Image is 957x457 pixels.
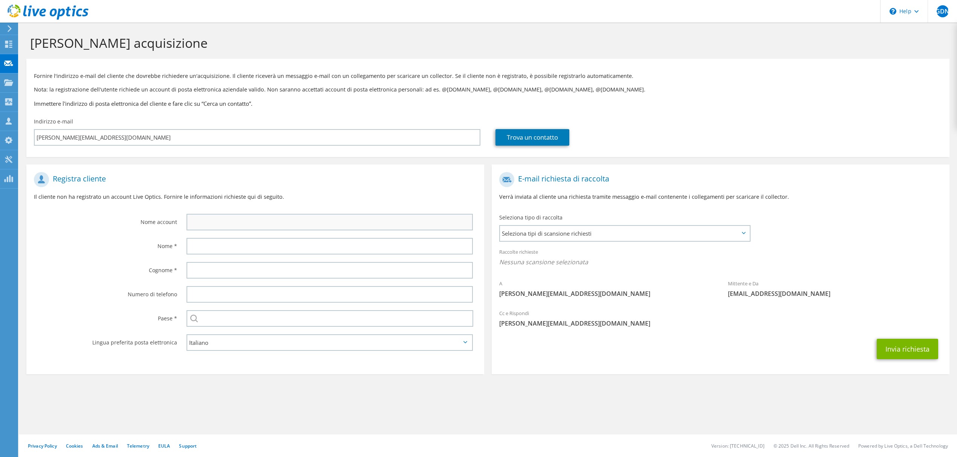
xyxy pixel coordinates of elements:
[500,226,749,241] span: Seleziona tipi di scansione richiesti
[34,172,473,187] h1: Registra cliente
[34,310,177,322] label: Paese *
[774,443,849,449] li: © 2025 Dell Inc. All Rights Reserved
[66,443,83,449] a: Cookies
[34,85,942,94] p: Nota: la registrazione dell'utente richiede un account di posta elettronica aziendale valido. Non...
[34,118,73,125] label: Indirizzo e-mail
[728,289,942,298] span: [EMAIL_ADDRESS][DOMAIN_NAME]
[499,172,938,187] h1: E-mail richiesta di raccolta
[179,443,197,449] a: Support
[858,443,948,449] li: Powered by Live Optics, a Dell Technology
[937,5,949,17] span: GDN
[499,193,942,201] p: Verrà inviata al cliente una richiesta tramite messaggio e-mail contenente i collegamenti per sca...
[158,443,170,449] a: EULA
[499,289,713,298] span: [PERSON_NAME][EMAIL_ADDRESS][DOMAIN_NAME]
[30,35,942,51] h1: [PERSON_NAME] acquisizione
[34,286,177,298] label: Numero di telefono
[34,99,942,108] h3: Immettere l'indirizzo di posta elettronica del cliente e fare clic su “Cerca un contatto”.
[34,193,477,201] p: Il cliente non ha registrato un account Live Optics. Fornire le informazioni richieste qui di seg...
[34,238,177,250] label: Nome *
[492,276,720,302] div: A
[492,244,949,272] div: Raccolte richieste
[92,443,118,449] a: Ads & Email
[720,276,949,302] div: Mittente e Da
[499,214,563,221] label: Seleziona tipo di raccolta
[877,339,938,359] button: Invia richiesta
[34,214,177,226] label: Nome account
[495,129,569,146] a: Trova un contatto
[127,443,149,449] a: Telemetry
[34,262,177,274] label: Cognome *
[28,443,57,449] a: Privacy Policy
[492,305,949,331] div: Cc e Rispondi
[711,443,764,449] li: Version: [TECHNICAL_ID]
[499,319,942,328] span: [PERSON_NAME][EMAIL_ADDRESS][DOMAIN_NAME]
[34,72,942,80] p: Fornire l'indirizzo e-mail del cliente che dovrebbe richiedere un'acquisizione. Il cliente riceve...
[890,8,896,15] svg: \n
[34,334,177,346] label: Lingua preferita posta elettronica
[499,258,942,266] span: Nessuna scansione selezionata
